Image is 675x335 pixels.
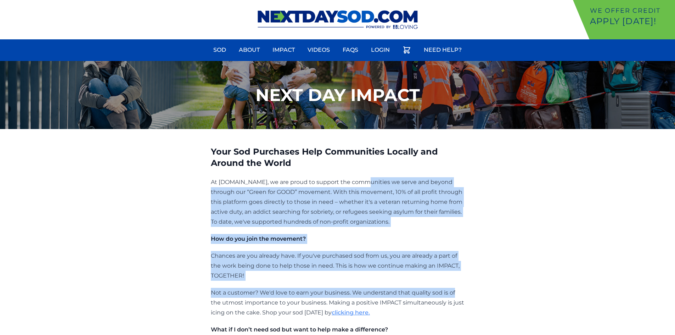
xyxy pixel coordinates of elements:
a: Impact [268,41,299,58]
p: Apply [DATE]! [590,16,672,27]
a: Videos [303,41,334,58]
strong: What if I don’t need sod but want to help make a difference? [211,326,388,333]
a: clicking here. [332,309,370,316]
p: We offer Credit [590,6,672,16]
a: FAQs [338,41,362,58]
a: Need Help? [420,41,466,58]
a: About [235,41,264,58]
p: Not a customer? We'd love to earn your business. We understand that quality sod is of the utmost ... [211,288,464,318]
a: Login [367,41,394,58]
strong: How do you join the movement? [211,235,306,242]
h1: NEXT DAY IMPACT [255,86,420,104]
p: At [DOMAIN_NAME], we are proud to support the communities we serve and beyond through our “Green ... [211,177,464,227]
h2: Your Sod Purchases Help Communities Locally and Around the World [211,146,464,169]
p: Chances are you already have. If you've purchased sod from us, you are already a part of the work... [211,251,464,281]
a: Sod [209,41,230,58]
